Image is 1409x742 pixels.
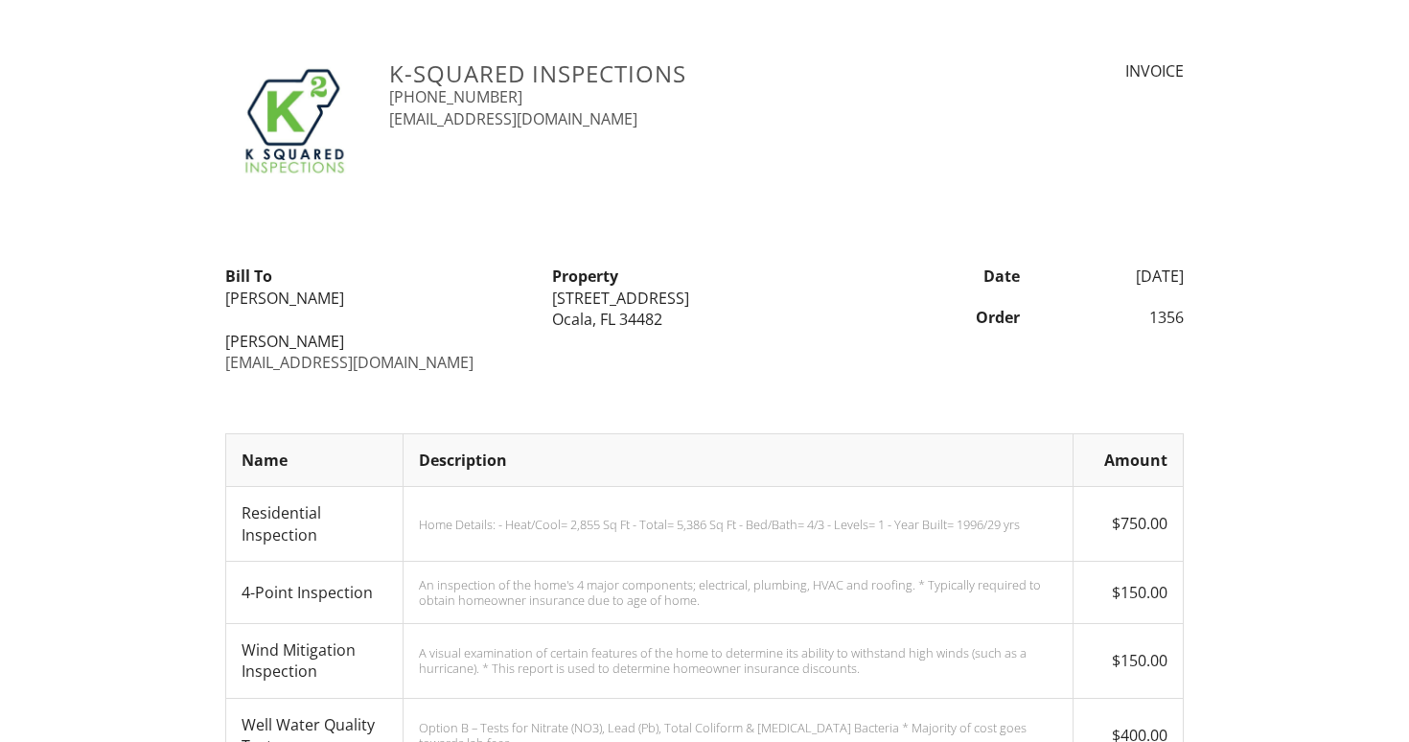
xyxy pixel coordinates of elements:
div: Date [868,266,1032,287]
div: A visual examination of certain features of the home to determine its ability to withstand high w... [419,645,1057,676]
img: BB827CE4-6C26-4B6C-94D8-56408C536355.jpeg [225,60,366,201]
div: INVOICE [961,60,1184,81]
span: Residential Inspection [242,502,321,545]
a: [EMAIL_ADDRESS][DOMAIN_NAME] [225,352,474,373]
div: Home Details: - Heat/Cool= 2,855 Sq Ft - Total= 5,386 Sq Ft - Bed/Bath= 4/3 - Levels= 1 - Year Bu... [419,517,1057,532]
div: [DATE] [1031,266,1195,287]
div: Ocala, FL 34482 [552,309,856,330]
span: 4-Point Inspection [242,582,373,603]
a: [PHONE_NUMBER] [389,86,522,107]
div: An inspection of the home's 4 major components; electrical, plumbing, HVAC and roofing. * Typical... [419,577,1057,608]
span: Wind Mitigation Inspection [242,639,356,682]
th: Description [404,433,1074,486]
div: [PERSON_NAME] [225,288,529,309]
td: $150.00 [1073,561,1183,623]
strong: Bill To [225,266,272,287]
div: [PERSON_NAME] [225,331,529,352]
strong: Property [552,266,618,287]
th: Amount [1073,433,1183,486]
h3: K-Squared Inspections [389,60,938,86]
div: [STREET_ADDRESS] [552,288,856,309]
th: Name [226,433,404,486]
div: Order [868,307,1032,328]
div: 1356 [1031,307,1195,328]
td: $150.00 [1073,623,1183,698]
a: [EMAIL_ADDRESS][DOMAIN_NAME] [389,108,637,129]
td: $750.00 [1073,487,1183,562]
